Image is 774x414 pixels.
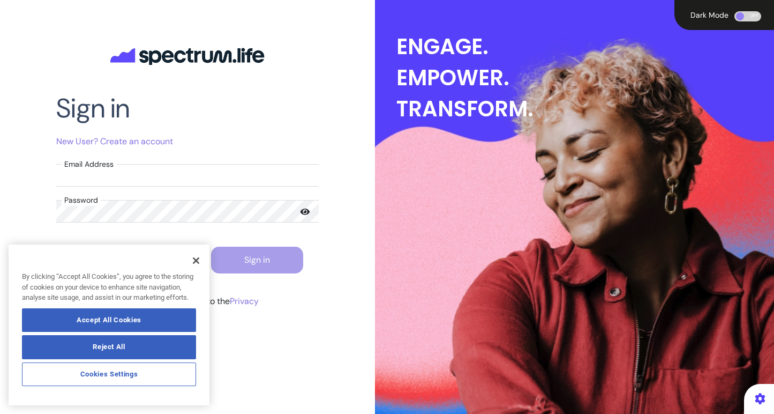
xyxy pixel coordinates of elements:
div: Cookie banner [9,245,209,405]
button: Accept All Cookies [22,308,196,332]
label: Password [62,195,101,206]
div: OFF [734,11,761,21]
div: Privacy [9,245,209,405]
div: Dark Mode [687,11,732,19]
span: New User? Create an account [56,136,173,147]
img: company logo [107,39,268,73]
label: Email Address [62,159,116,170]
div: By clicking “Accept All Cookies”, you agree to the storing of cookies on your device to enhance s... [9,266,209,308]
button: Reject All [22,335,196,359]
div: EMPOWER. [396,62,774,93]
div: TRANSFORM. [396,93,774,124]
button: Sign in [211,247,304,273]
div: ENGAGE. [396,31,774,62]
button: Cookies Settings [22,363,196,386]
h2: Sign in [56,92,319,124]
button: Close [184,249,208,272]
